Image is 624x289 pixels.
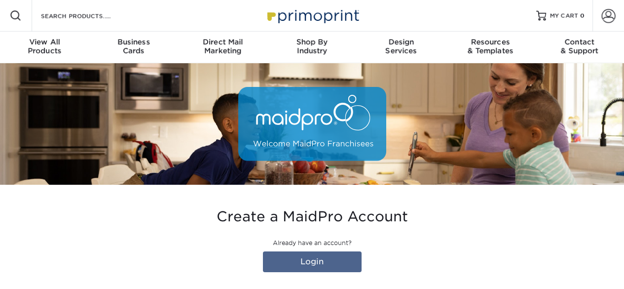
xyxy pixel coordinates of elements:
a: Resources& Templates [446,32,535,63]
span: Shop By [267,38,357,46]
p: Already have an account? [24,239,601,248]
img: MaidPro [238,87,386,161]
a: Login [263,251,362,272]
h3: Create a MaidPro Account [24,208,601,225]
div: Marketing [178,38,267,55]
a: DesignServices [357,32,446,63]
img: Primoprint [263,5,362,26]
span: Direct Mail [178,38,267,46]
div: & Templates [446,38,535,55]
a: Contact& Support [535,32,624,63]
div: Industry [267,38,357,55]
span: MY CART [550,12,578,20]
a: Shop ByIndustry [267,32,357,63]
span: Design [357,38,446,46]
div: & Support [535,38,624,55]
a: Direct MailMarketing [178,32,267,63]
span: Resources [446,38,535,46]
span: 0 [580,12,585,19]
a: BusinessCards [89,32,179,63]
div: Services [357,38,446,55]
span: Business [89,38,179,46]
div: Cards [89,38,179,55]
span: Contact [535,38,624,46]
input: SEARCH PRODUCTS..... [40,10,136,22]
